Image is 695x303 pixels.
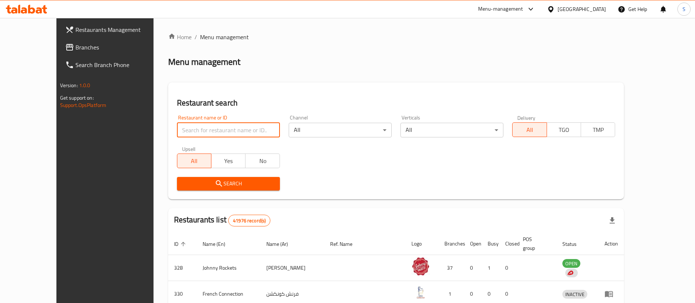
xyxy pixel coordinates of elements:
input: Search for restaurant name or ID.. [177,123,280,137]
span: POS group [523,235,548,252]
span: Search Branch Phone [75,60,167,69]
td: [PERSON_NAME] [260,255,324,281]
span: Name (Ar) [266,240,297,248]
span: Menu management [200,33,249,41]
a: Restaurants Management [59,21,173,38]
a: Support.OpsPlatform [60,100,107,110]
div: Menu-management [478,5,523,14]
div: Indicates that the vendor menu management has been moved to DH Catalog service [565,269,578,277]
button: TGO [547,122,581,137]
span: Ref. Name [330,240,362,248]
span: All [515,125,544,135]
th: Open [464,233,482,255]
span: S [683,5,685,13]
button: All [512,122,547,137]
div: Export file [603,212,621,229]
span: TMP [584,125,612,135]
th: Branches [439,233,464,255]
td: 1 [482,255,499,281]
span: Version: [60,81,78,90]
button: All [177,154,211,168]
span: No [248,156,277,166]
div: [GEOGRAPHIC_DATA] [558,5,606,13]
span: Yes [214,156,243,166]
div: All [289,123,392,137]
div: All [400,123,503,137]
label: Delivery [517,115,536,120]
h2: Restaurants list [174,214,271,226]
button: No [245,154,280,168]
h2: Restaurant search [177,97,615,108]
td: 328 [168,255,197,281]
button: TMP [581,122,615,137]
span: 41976 record(s) [229,217,270,224]
span: 1.0.0 [79,81,90,90]
td: 37 [439,255,464,281]
button: Yes [211,154,245,168]
th: Busy [482,233,499,255]
li: / [195,33,197,41]
span: OPEN [562,259,580,268]
span: Status [562,240,586,248]
td: Johnny Rockets [197,255,261,281]
img: Johnny Rockets [411,257,430,276]
span: Get support on: [60,93,94,103]
span: TGO [550,125,578,135]
td: 0 [499,255,517,281]
div: Total records count [228,215,270,226]
img: French Connection [411,283,430,302]
label: Upsell [182,146,196,151]
a: Search Branch Phone [59,56,173,74]
td: 0 [464,255,482,281]
div: Menu [605,289,618,298]
nav: breadcrumb [168,33,624,41]
th: Logo [406,233,439,255]
span: All [180,156,208,166]
a: Branches [59,38,173,56]
span: Search [183,179,274,188]
th: Action [599,233,624,255]
span: Restaurants Management [75,25,167,34]
span: Name (En) [203,240,235,248]
span: INACTIVE [562,290,587,299]
button: Search [177,177,280,191]
th: Closed [499,233,517,255]
h2: Menu management [168,56,240,68]
a: Home [168,33,192,41]
img: delivery hero logo [567,270,573,276]
span: ID [174,240,188,248]
span: Branches [75,43,167,52]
